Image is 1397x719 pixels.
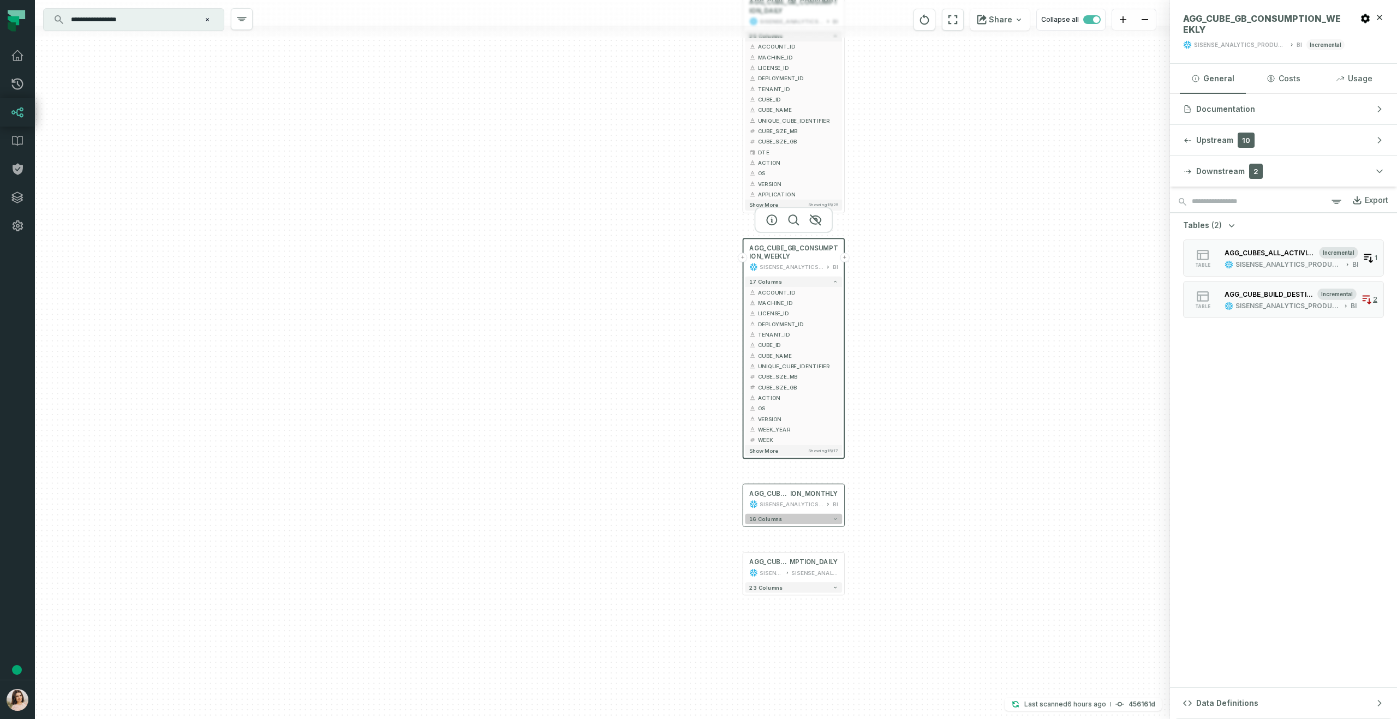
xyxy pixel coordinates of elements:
[749,516,782,523] span: 16 columns
[1067,700,1106,708] relative-time: Oct 8, 2025, 4:37 AM GMT+3
[745,287,842,297] button: ACCOUNT_ID
[758,320,838,328] span: DEPLOYMENT_ID
[749,159,756,166] span: string
[749,96,756,103] span: string
[758,190,838,198] span: APPLICATION
[749,363,756,369] span: string
[749,331,756,338] span: string
[1170,125,1397,155] button: Upstream10
[745,200,842,211] button: Show moreShowing15/25
[749,394,756,401] span: string
[758,159,838,166] span: ACTION
[1129,701,1155,708] h4: 456161d
[745,361,842,371] button: UNIQUE_CUBE_IDENTIFIER
[833,500,838,508] div: BI
[758,309,838,317] span: LICENSE_ID
[1024,699,1106,710] p: Last scanned
[745,372,842,382] button: CUBE_SIZE_MB
[1235,302,1341,310] div: SISENSE_ANALYTICS_PRODUCTION
[1194,41,1287,49] div: SISENSE_ANALYTICS_PRODUCTION
[745,445,842,456] button: Show moreShowing15/17
[758,64,838,71] span: LICENSE_ID
[1365,195,1388,205] div: Export
[1183,239,1384,277] button: tableincrementalSISENSE_ANALYTICS_PRODUCTIONBI1
[1321,64,1387,93] button: Usage
[758,436,838,444] span: WEEK
[749,128,756,134] span: decimal
[202,14,213,25] button: Clear search query
[749,202,778,208] span: Show more
[1196,166,1245,177] span: Downstream
[1195,262,1210,268] span: table
[749,352,756,359] span: string
[749,384,756,391] span: decimal
[745,158,842,168] button: ACTION
[758,74,838,82] span: DEPLOYMENT_ID
[1196,698,1258,709] span: Data Definitions
[745,63,842,73] button: LICENSE_ID
[758,127,838,135] span: CUBE_SIZE_MB
[745,115,842,125] button: UNIQUE_CUBE_IDENTIFIER
[1351,302,1357,310] div: BI
[749,310,756,317] span: string
[758,117,838,124] span: UNIQUE_CUBE_IDENTIFIER
[1343,193,1388,211] a: Export
[749,374,756,380] span: decimal
[1225,290,1313,298] div: AGG_CUBE_BUILD_DESTINATION_ALL_ACTIVITY_WEEKLY
[1373,295,1377,304] span: 2
[749,584,783,591] span: 23 columns
[758,289,838,296] span: ACCOUNT_ID
[745,73,842,83] button: DEPLOYMENT_ID
[749,181,756,187] span: string
[745,41,842,52] button: ACCOUNT_ID
[1211,220,1222,231] span: (2)
[745,105,842,115] button: CUBE_NAME
[749,64,756,71] span: string
[758,341,838,349] span: CUBE_ID
[749,342,756,349] span: string
[749,75,756,82] span: string
[749,107,756,113] span: string
[749,44,756,50] span: string
[1134,9,1156,31] button: zoom out
[749,54,756,61] span: string
[749,321,756,327] span: string
[749,33,783,39] span: 25 columns
[1183,220,1237,231] button: Tables(2)
[758,95,838,103] span: CUBE_ID
[745,435,842,445] button: WEEK
[758,43,838,50] span: ACCOUNT_ID
[758,362,838,370] span: UNIQUE_CUBE_IDENTIFIER
[840,253,849,262] button: +
[749,405,756,412] span: string
[749,558,838,566] div: AGG_CUBE_GB_CONSUMPTION_DAILY
[745,319,842,329] button: DEPLOYMENT_ID
[1180,64,1246,93] button: General
[749,558,789,566] span: AGG_CUBE_GB_CONSU
[745,414,842,424] button: VERSION
[745,382,842,392] button: CUBE_SIZE_GB
[1183,13,1345,35] span: AGG_CUBE_GB_CONSUMPTION_WEEKLY
[1183,220,1209,231] span: Tables
[1196,135,1233,146] span: Upstream
[749,279,782,285] span: 17 columns
[745,94,842,105] button: CUBE_ID
[1036,9,1106,31] button: Collapse all
[760,500,823,508] div: SISENSE_ANALYTICS_PRODUCTION
[745,329,842,339] button: TENANT_ID
[758,384,838,391] span: CUBE_SIZE_GB
[1196,104,1255,115] span: Documentation
[745,147,842,157] button: DTE
[758,148,838,156] span: DTE
[749,416,756,422] span: string
[749,170,756,177] span: string
[749,489,790,498] span: AGG_CUBE_GB_CONSUMPT
[1195,304,1210,309] span: table
[1225,249,1315,257] div: AGG_CUBES_ALL_ACTIVITY_WEEKLY
[745,189,842,199] button: APPLICATION
[758,352,838,359] span: CUBE_NAME
[1297,41,1302,49] div: BI
[808,448,838,453] span: Showing 15 / 17
[12,665,22,675] div: Tooltip anchor
[1238,133,1255,148] span: 10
